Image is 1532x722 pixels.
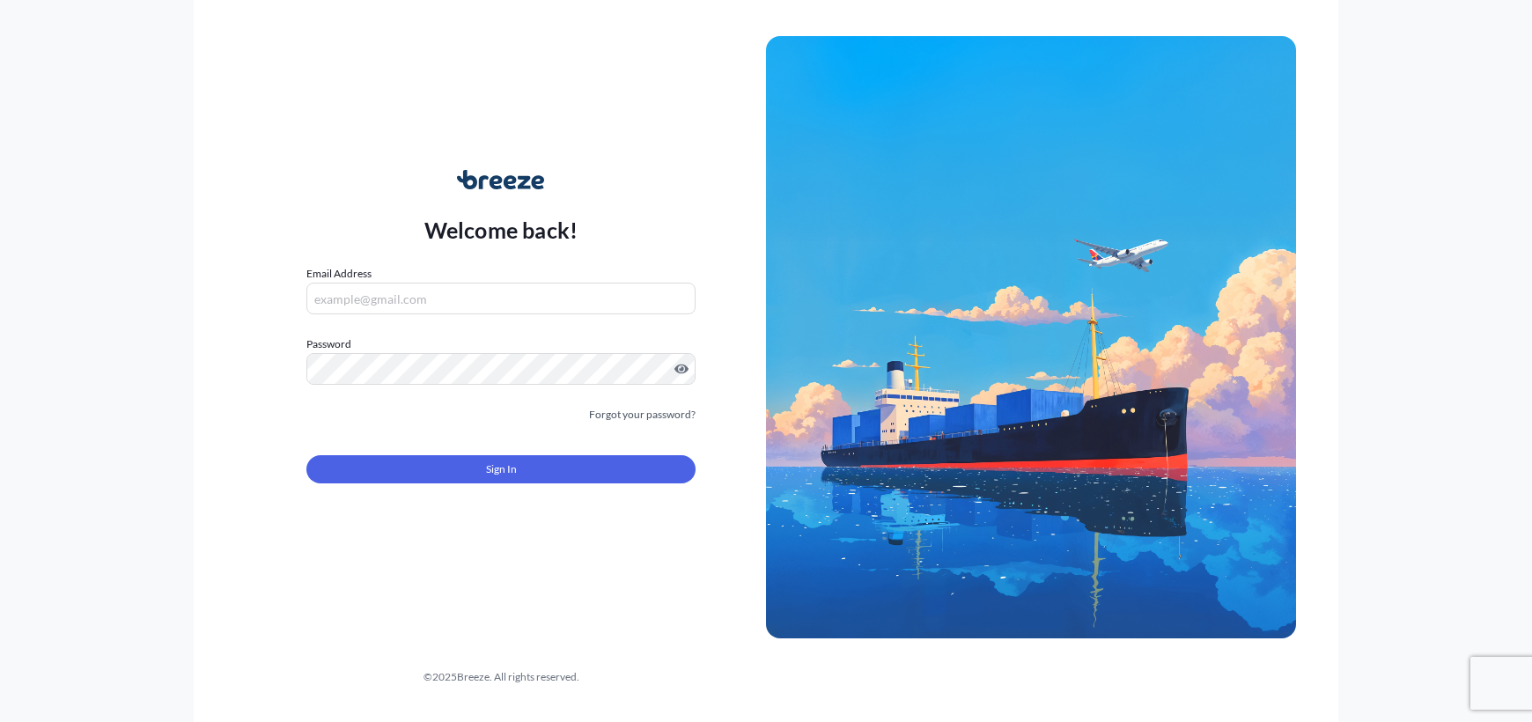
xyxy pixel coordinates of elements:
[766,36,1296,638] img: Ship illustration
[306,455,696,483] button: Sign In
[236,668,766,686] div: © 2025 Breeze. All rights reserved.
[424,216,578,244] p: Welcome back!
[589,406,696,424] a: Forgot your password?
[674,362,689,376] button: Show password
[306,283,696,314] input: example@gmail.com
[306,335,696,353] label: Password
[306,265,372,283] label: Email Address
[486,460,517,478] span: Sign In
